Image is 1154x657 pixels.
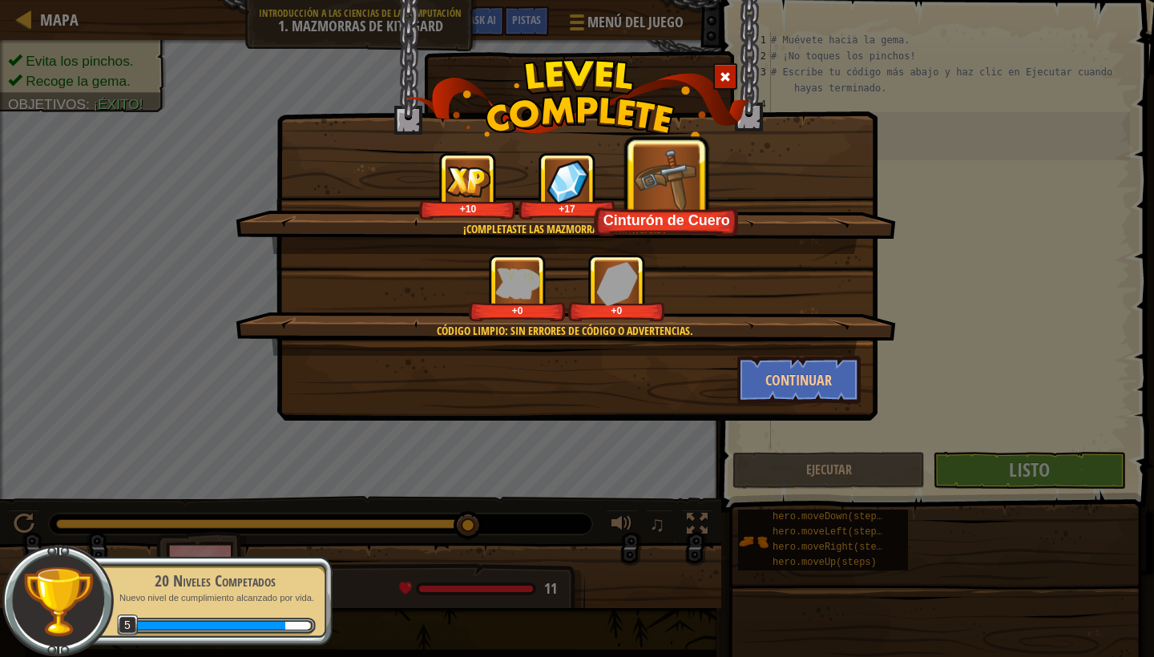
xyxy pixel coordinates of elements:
[522,203,612,215] div: +17
[599,211,735,229] div: Cinturón de Cuero
[312,323,817,339] div: Código limpio: sin errores de código o advertencias.
[446,166,490,197] img: reward_icon_xp.png
[472,304,563,316] div: +0
[285,622,310,630] div: 7 XP hasta el nivel 6
[135,622,285,630] div: 150 XP ganado
[737,356,861,404] button: Continuar
[117,615,139,636] span: 5
[495,268,540,299] img: reward_icon_xp.png
[596,261,638,305] img: reward_icon_gems.png
[114,592,316,604] p: Nuevo nivel de cumplimiento alcanzado por vida.
[22,565,95,638] img: trophy.png
[312,221,817,237] div: ¡Completaste las Mazmorras de Kithgard!
[406,59,749,140] img: level_complete.png
[114,570,316,592] div: 20 Niveles Competados
[422,203,513,215] div: +10
[547,159,588,204] img: reward_icon_gems.png
[571,304,662,316] div: +0
[634,146,700,212] img: portrait.png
